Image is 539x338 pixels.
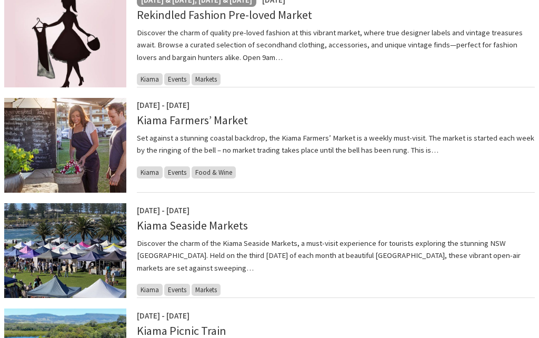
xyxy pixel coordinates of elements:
[164,284,190,296] span: Events
[137,218,248,233] a: Kiama Seaside Markets
[137,100,189,110] span: [DATE] - [DATE]
[137,311,189,321] span: [DATE] - [DATE]
[4,203,126,298] img: Kiama Seaside Market
[164,166,190,178] span: Events
[192,284,221,296] span: Markets
[137,205,189,215] span: [DATE] - [DATE]
[137,26,535,64] p: Discover the charm of quality pre-loved fashion at this vibrant market, where true designer label...
[137,237,535,274] p: Discover the charm of the Kiama Seaside Markets, a must-visit experience for tourists exploring t...
[137,7,312,22] a: Rekindled Fashion Pre-loved Market
[137,284,163,296] span: Kiama
[137,166,163,178] span: Kiama
[137,73,163,85] span: Kiama
[4,98,126,193] img: Kiama-Farmers-Market-Credit-DNSW
[192,73,221,85] span: Markets
[192,166,236,178] span: Food & Wine
[137,113,248,127] a: Kiama Farmers’ Market
[137,323,226,338] a: Kiama Picnic Train
[164,73,190,85] span: Events
[137,132,535,156] p: Set against a stunning coastal backdrop, the Kiama Farmers’ Market is a weekly must-visit. The ma...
